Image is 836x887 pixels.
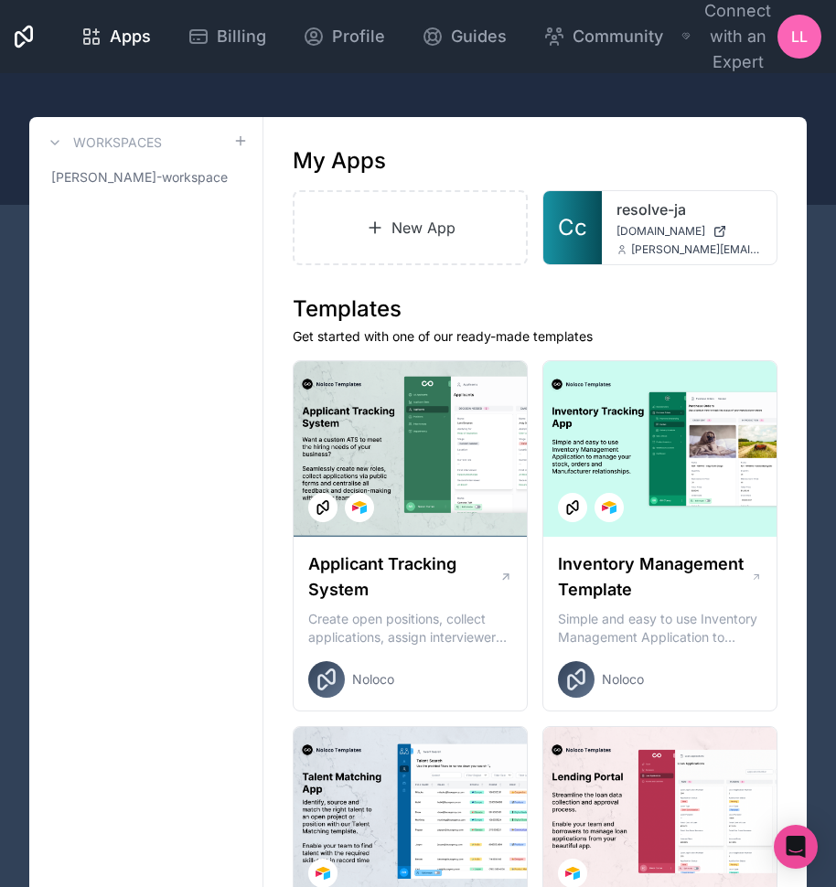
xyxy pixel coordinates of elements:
[573,24,663,49] span: Community
[352,500,367,515] img: Airtable Logo
[616,224,705,239] span: [DOMAIN_NAME]
[293,294,777,324] h1: Templates
[602,500,616,515] img: Airtable Logo
[558,610,762,647] p: Simple and easy to use Inventory Management Application to manage your stock, orders and Manufact...
[558,551,751,603] h1: Inventory Management Template
[293,146,386,176] h1: My Apps
[616,198,762,220] a: resolve-ja
[293,190,528,265] a: New App
[631,242,762,257] span: [PERSON_NAME][EMAIL_ADDRESS][PERSON_NAME][DOMAIN_NAME]
[293,327,777,346] p: Get started with one of our ready-made templates
[407,16,521,57] a: Guides
[558,213,587,242] span: Cc
[616,224,762,239] a: [DOMAIN_NAME]
[308,551,499,603] h1: Applicant Tracking System
[451,24,507,49] span: Guides
[332,24,385,49] span: Profile
[44,161,248,194] a: [PERSON_NAME]-workspace
[173,16,281,57] a: Billing
[73,134,162,152] h3: Workspaces
[543,191,602,264] a: Cc
[217,24,266,49] span: Billing
[352,670,394,689] span: Noloco
[602,670,644,689] span: Noloco
[66,16,166,57] a: Apps
[51,168,228,187] span: [PERSON_NAME]-workspace
[316,866,330,881] img: Airtable Logo
[774,825,818,869] div: Open Intercom Messenger
[44,132,162,154] a: Workspaces
[110,24,151,49] span: Apps
[529,16,678,57] a: Community
[308,610,512,647] p: Create open positions, collect applications, assign interviewers, centralise candidate feedback a...
[288,16,400,57] a: Profile
[791,26,808,48] span: LL
[565,866,580,881] img: Airtable Logo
